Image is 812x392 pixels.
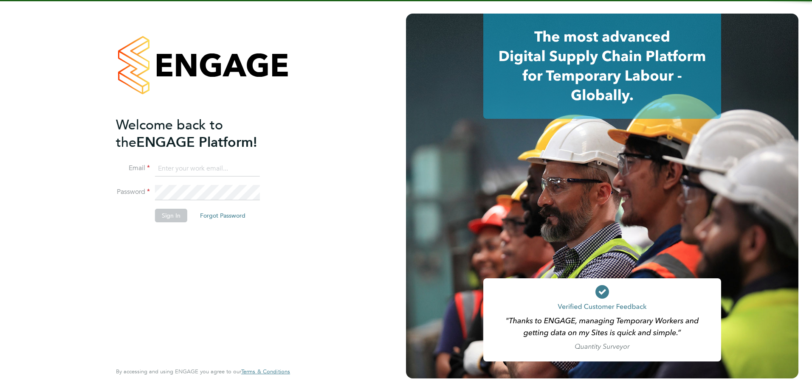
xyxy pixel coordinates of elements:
[116,368,290,375] span: By accessing and using ENGAGE you agree to our
[116,164,150,173] label: Email
[116,188,150,196] label: Password
[116,117,223,151] span: Welcome back to the
[155,161,260,176] input: Enter your work email...
[116,116,282,151] h2: ENGAGE Platform!
[155,209,187,222] button: Sign In
[241,368,290,375] a: Terms & Conditions
[193,209,252,222] button: Forgot Password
